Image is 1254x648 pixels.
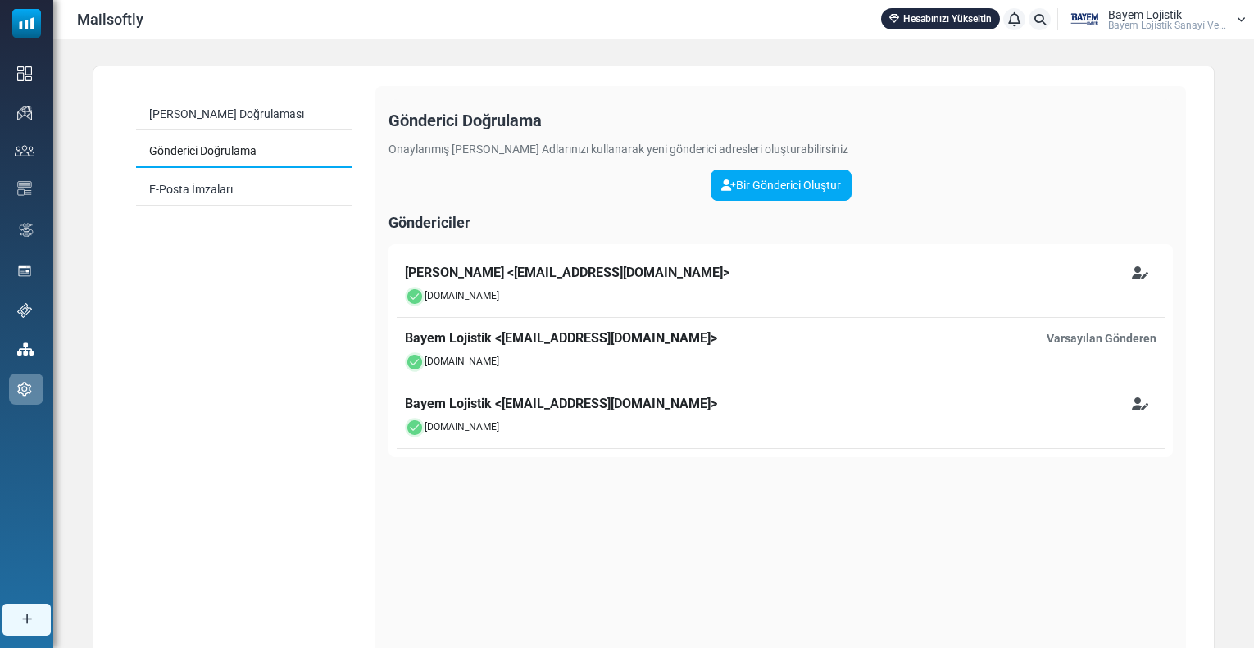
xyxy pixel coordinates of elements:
img: support-icon.svg [17,303,32,318]
div: [DOMAIN_NAME] [405,418,1156,437]
div: [DOMAIN_NAME] [405,287,1156,306]
a: Hesabınızı Yükseltin [881,8,1000,29]
span: Mailsoftly [77,8,143,30]
img: User Logo [1063,7,1104,32]
a: Bir Gönderici Oluştur [711,170,852,201]
span: Bayem Lojistik [1108,9,1182,20]
img: workflow.svg [17,220,35,239]
div: [DOMAIN_NAME] [405,352,1156,372]
img: contacts-icon.svg [15,145,34,156]
div: [PERSON_NAME] < [EMAIL_ADDRESS][DOMAIN_NAME] > [405,263,1156,283]
a: Gönderici Doğrulama [136,136,352,168]
img: dashboard-icon.svg [17,66,32,81]
p: Onaylanmış [PERSON_NAME] Adlarınızı kullanarak yeni gönderici adresleri oluşturabilirsiniz [388,136,1173,156]
a: [PERSON_NAME] Doğrulaması [136,99,352,130]
span: Varsayılan Gönderen [1047,330,1156,347]
img: campaigns-icon.png [17,106,32,120]
h6: Göndericiler [388,214,1173,231]
div: Bayem Lojistik < [EMAIL_ADDRESS][DOMAIN_NAME] > [405,329,1156,348]
span: Bayem Loji̇sti̇k Sanayi̇ Ve... [1108,20,1226,30]
a: User Logo Bayem Lojistik Bayem Loji̇sti̇k Sanayi̇ Ve... [1063,7,1246,32]
a: Varsayılan Gönderen Olarak Ayarla [1132,397,1148,410]
img: settings-icon.svg [17,382,32,397]
a: E-Posta İmzaları [136,174,352,206]
a: Varsayılan Gönderen Olarak Ayarla [1132,266,1148,279]
img: mailsoftly_icon_blue_white.svg [12,9,41,38]
div: Bayem Lojistik < [EMAIL_ADDRESS][DOMAIN_NAME] > [405,394,1156,414]
img: email-templates-icon.svg [17,181,32,196]
img: landing_pages.svg [17,264,32,279]
h6: Gönderici Doğrulama [388,112,1173,129]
